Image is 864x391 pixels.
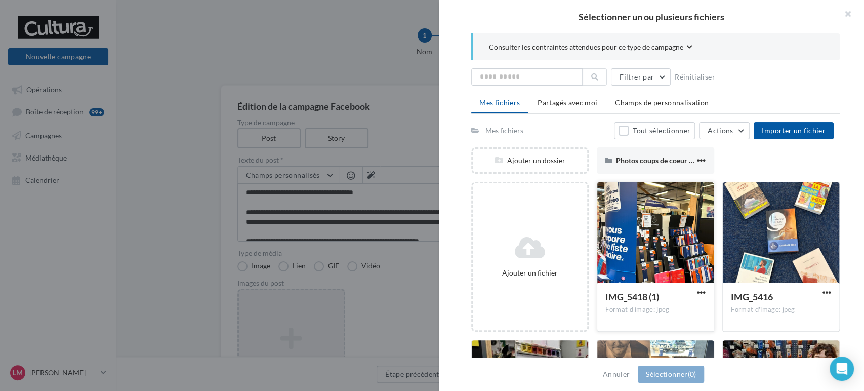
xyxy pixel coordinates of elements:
[605,291,659,302] span: IMG_5418 (1)
[489,42,683,52] span: Consulter les contraintes attendues pour ce type de campagne
[731,305,831,315] div: Format d'image: jpeg
[477,268,583,278] div: Ajouter un fichier
[687,370,696,378] span: (0)
[605,305,706,315] div: Format d'image: jpeg
[708,126,733,135] span: Actions
[762,126,826,135] span: Importer un fichier
[489,42,692,54] button: Consulter les contraintes attendues pour ce type de campagne
[699,122,750,139] button: Actions
[615,98,709,107] span: Champs de personnalisation
[599,368,634,380] button: Annuler
[473,155,587,166] div: Ajouter un dossier
[611,68,671,86] button: Filtrer par
[830,357,854,381] div: Open Intercom Messenger
[638,366,704,383] button: Sélectionner(0)
[616,156,721,165] span: Photos coups de coeur calendrier
[731,291,773,302] span: IMG_5416
[754,122,834,139] button: Importer un fichier
[538,98,597,107] span: Partagés avec moi
[671,71,719,83] button: Réinitialiser
[485,126,523,136] div: Mes fichiers
[614,122,695,139] button: Tout sélectionner
[479,98,520,107] span: Mes fichiers
[455,12,848,21] h2: Sélectionner un ou plusieurs fichiers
